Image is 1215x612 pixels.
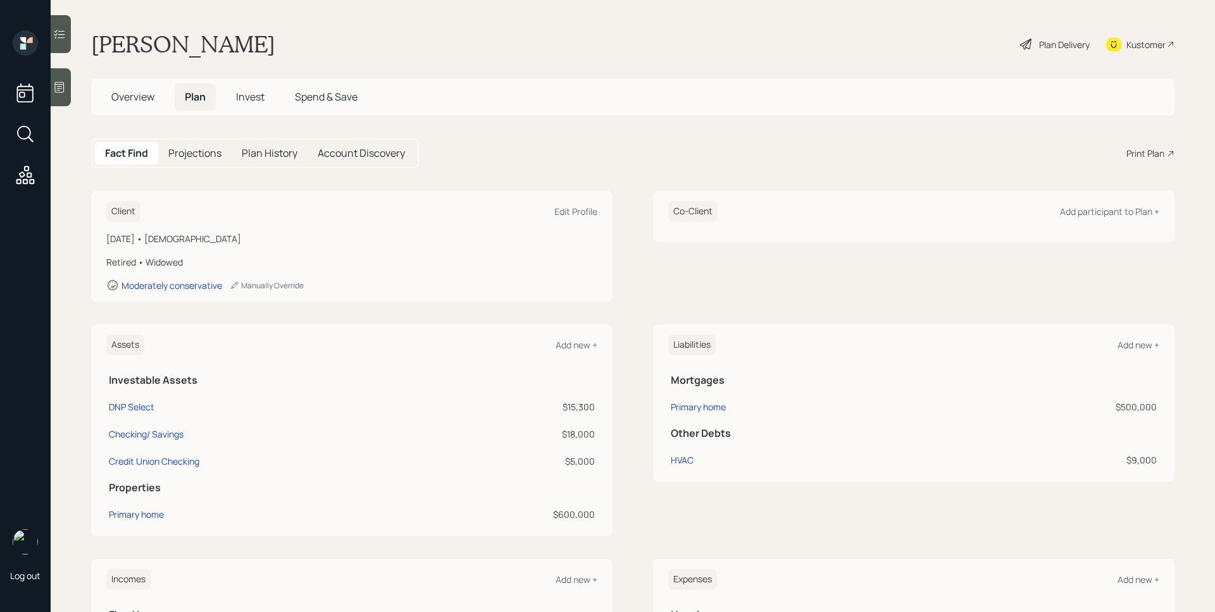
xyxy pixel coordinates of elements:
[295,90,358,104] span: Spend & Save
[439,455,595,468] div: $5,000
[671,400,726,413] div: Primary home
[106,334,144,355] h6: Assets
[671,453,694,467] div: HVAC
[185,90,206,104] span: Plan
[668,201,718,222] h6: Co-Client
[236,90,265,104] span: Invest
[109,455,199,468] div: Credit Union Checking
[439,400,595,413] div: $15,300
[242,147,297,159] h5: Plan History
[111,90,154,104] span: Overview
[121,279,222,291] div: Moderately conservative
[106,201,140,222] h6: Client
[109,482,595,494] h5: Properties
[10,570,40,582] div: Log out
[554,205,597,217] div: Edit Profile
[109,400,154,413] div: DNP Select
[556,573,597,585] div: Add new +
[13,529,38,554] img: james-distasi-headshot.png
[668,334,716,355] h6: Liabilities
[439,427,595,441] div: $18,000
[671,427,1157,439] h5: Other Debts
[109,508,164,521] div: Primary home
[168,147,221,159] h5: Projections
[106,569,151,590] h6: Incomes
[556,339,597,351] div: Add new +
[668,569,717,590] h6: Expenses
[671,374,1157,386] h5: Mortgages
[106,255,597,269] div: Retired • Widowed
[1126,147,1164,160] div: Print Plan
[439,508,595,521] div: $600,000
[1118,339,1159,351] div: Add new +
[1039,38,1090,51] div: Plan Delivery
[109,427,184,441] div: Checking/ Savings
[318,147,405,159] h5: Account Discovery
[1118,573,1159,585] div: Add new +
[1060,205,1159,217] div: Add participant to Plan +
[105,147,148,159] h5: Fact Find
[1126,38,1166,51] div: Kustomer
[106,232,597,245] div: [DATE] • [DEMOGRAPHIC_DATA]
[949,453,1157,467] div: $9,000
[91,30,275,58] h1: [PERSON_NAME]
[230,280,304,291] div: Manually Override
[109,374,595,386] h5: Investable Assets
[949,400,1157,413] div: $500,000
